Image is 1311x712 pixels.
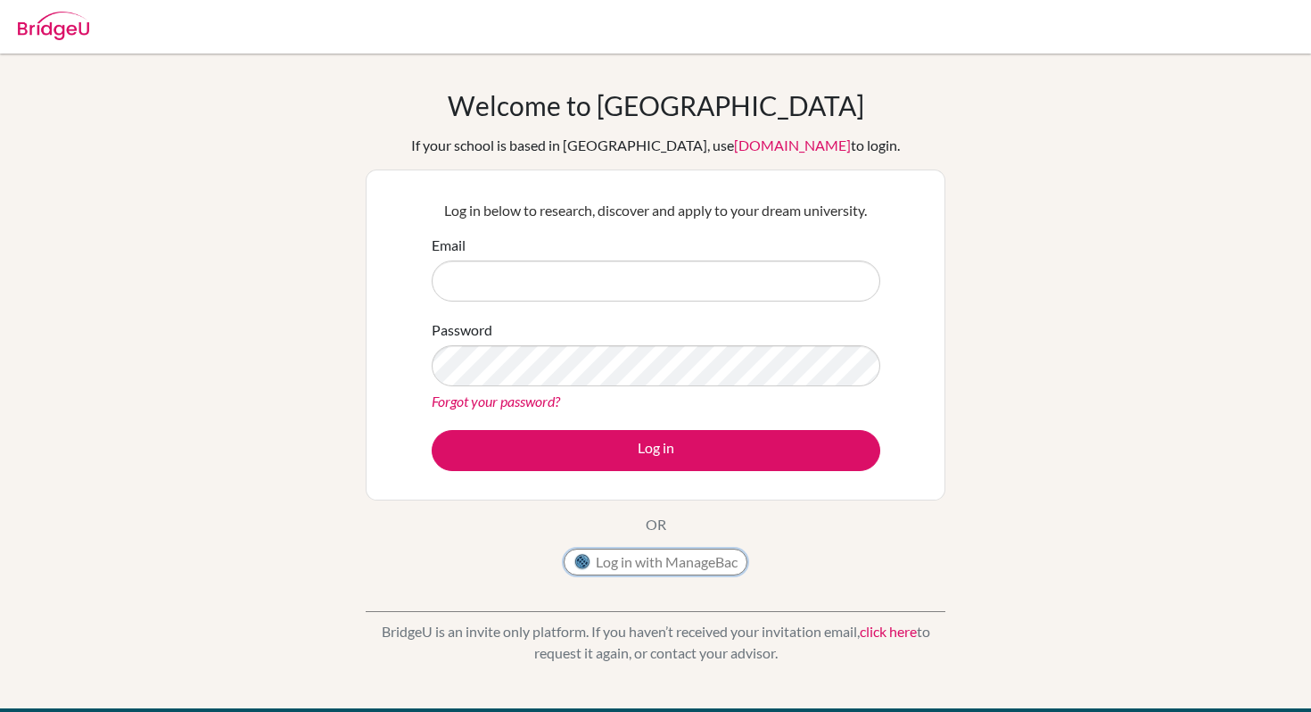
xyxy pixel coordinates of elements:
a: click here [860,623,917,640]
button: Log in [432,430,880,471]
label: Email [432,235,466,256]
label: Password [432,319,492,341]
a: Forgot your password? [432,393,560,410]
p: Log in below to research, discover and apply to your dream university. [432,200,880,221]
div: If your school is based in [GEOGRAPHIC_DATA], use to login. [411,135,900,156]
a: [DOMAIN_NAME] [734,137,851,153]
img: Bridge-U [18,12,89,40]
h1: Welcome to [GEOGRAPHIC_DATA] [448,89,864,121]
button: Log in with ManageBac [564,549,747,575]
p: BridgeU is an invite only platform. If you haven’t received your invitation email, to request it ... [366,621,945,664]
p: OR [646,514,666,535]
